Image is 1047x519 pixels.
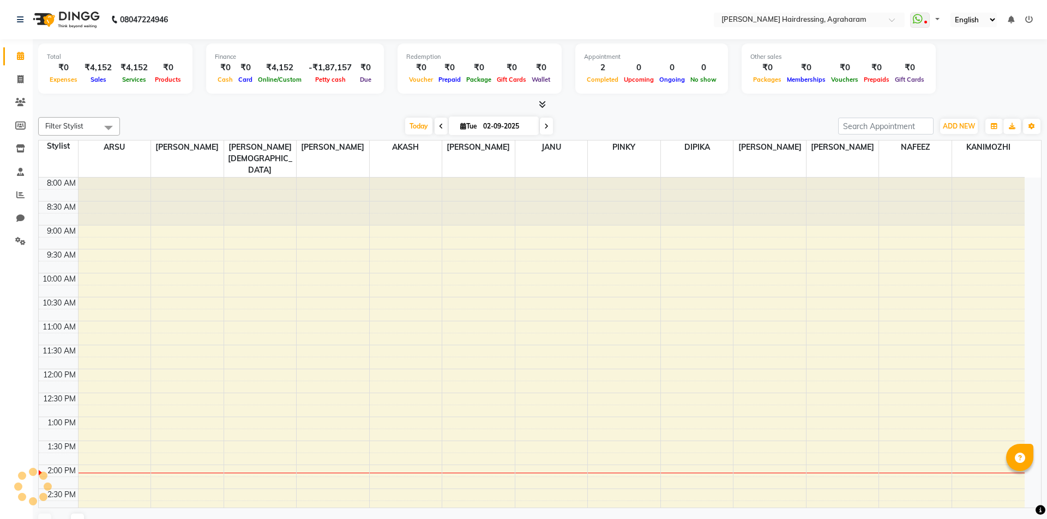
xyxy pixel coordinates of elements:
[255,62,304,74] div: ₹4,152
[494,76,529,83] span: Gift Cards
[584,76,621,83] span: Completed
[529,76,553,83] span: Wallet
[45,121,83,130] span: Filter Stylist
[688,76,719,83] span: No show
[312,76,348,83] span: Petty cash
[236,62,255,74] div: ₹0
[529,62,553,74] div: ₹0
[45,225,78,237] div: 9:00 AM
[458,122,480,130] span: Tue
[45,202,78,213] div: 8:30 AM
[120,4,168,35] b: 08047224946
[733,141,806,154] span: [PERSON_NAME]
[406,76,436,83] span: Voucher
[750,76,784,83] span: Packages
[879,141,952,154] span: NAFEEZ
[47,76,80,83] span: Expenses
[584,62,621,74] div: 2
[828,62,861,74] div: ₹0
[406,62,436,74] div: ₹0
[838,118,934,135] input: Search Appointment
[88,76,109,83] span: Sales
[45,417,78,429] div: 1:00 PM
[80,62,116,74] div: ₹4,152
[892,62,927,74] div: ₹0
[151,141,224,154] span: [PERSON_NAME]
[442,141,515,154] span: [PERSON_NAME]
[480,118,534,135] input: 2025-09-02
[657,76,688,83] span: Ongoing
[79,141,151,154] span: ARSU
[784,62,828,74] div: ₹0
[861,76,892,83] span: Prepaids
[943,122,975,130] span: ADD NEW
[255,76,304,83] span: Online/Custom
[152,62,184,74] div: ₹0
[892,76,927,83] span: Gift Cards
[297,141,369,154] span: [PERSON_NAME]
[47,52,184,62] div: Total
[657,62,688,74] div: 0
[45,489,78,500] div: 2:30 PM
[119,76,149,83] span: Services
[406,52,553,62] div: Redemption
[784,76,828,83] span: Memberships
[152,76,184,83] span: Products
[45,249,78,261] div: 9:30 AM
[40,321,78,333] div: 11:00 AM
[40,345,78,357] div: 11:30 AM
[464,62,494,74] div: ₹0
[224,141,297,177] span: [PERSON_NAME][DEMOGRAPHIC_DATA]
[47,62,80,74] div: ₹0
[436,76,464,83] span: Prepaid
[41,369,78,381] div: 12:00 PM
[116,62,152,74] div: ₹4,152
[688,62,719,74] div: 0
[750,62,784,74] div: ₹0
[215,52,375,62] div: Finance
[357,76,374,83] span: Due
[40,297,78,309] div: 10:30 AM
[588,141,660,154] span: PINKY
[356,62,375,74] div: ₹0
[215,76,236,83] span: Cash
[494,62,529,74] div: ₹0
[39,141,78,152] div: Stylist
[621,62,657,74] div: 0
[621,76,657,83] span: Upcoming
[861,62,892,74] div: ₹0
[940,119,978,134] button: ADD NEW
[405,118,432,135] span: Today
[304,62,356,74] div: -₹1,87,157
[750,52,927,62] div: Other sales
[436,62,464,74] div: ₹0
[370,141,442,154] span: AKASH
[464,76,494,83] span: Package
[45,441,78,453] div: 1:30 PM
[584,52,719,62] div: Appointment
[515,141,588,154] span: JANU
[952,141,1025,154] span: KANIMOZHI
[215,62,236,74] div: ₹0
[45,178,78,189] div: 8:00 AM
[40,273,78,285] div: 10:00 AM
[45,465,78,477] div: 2:00 PM
[807,141,879,154] span: [PERSON_NAME]
[236,76,255,83] span: Card
[28,4,103,35] img: logo
[828,76,861,83] span: Vouchers
[41,393,78,405] div: 12:30 PM
[661,141,733,154] span: DIPIKA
